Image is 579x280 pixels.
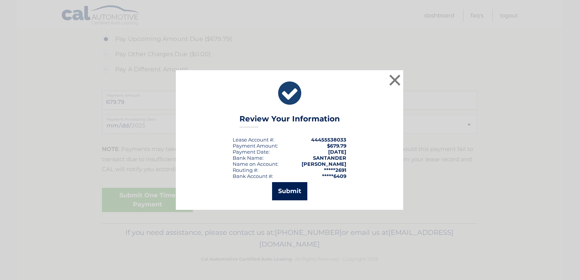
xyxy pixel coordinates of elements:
[272,182,307,200] button: Submit
[233,167,258,173] div: Routing #:
[239,114,340,127] h3: Review Your Information
[233,149,270,155] div: :
[313,155,346,161] strong: SANTANDER
[302,161,346,167] strong: [PERSON_NAME]
[387,72,402,88] button: ×
[233,149,269,155] span: Payment Date
[233,155,264,161] div: Bank Name:
[327,143,346,149] span: $679.79
[233,161,279,167] div: Name on Account:
[233,137,274,143] div: Lease Account #:
[311,137,346,143] strong: 44455538033
[233,173,273,179] div: Bank Account #:
[328,149,346,155] span: [DATE]
[233,143,278,149] div: Payment Amount:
